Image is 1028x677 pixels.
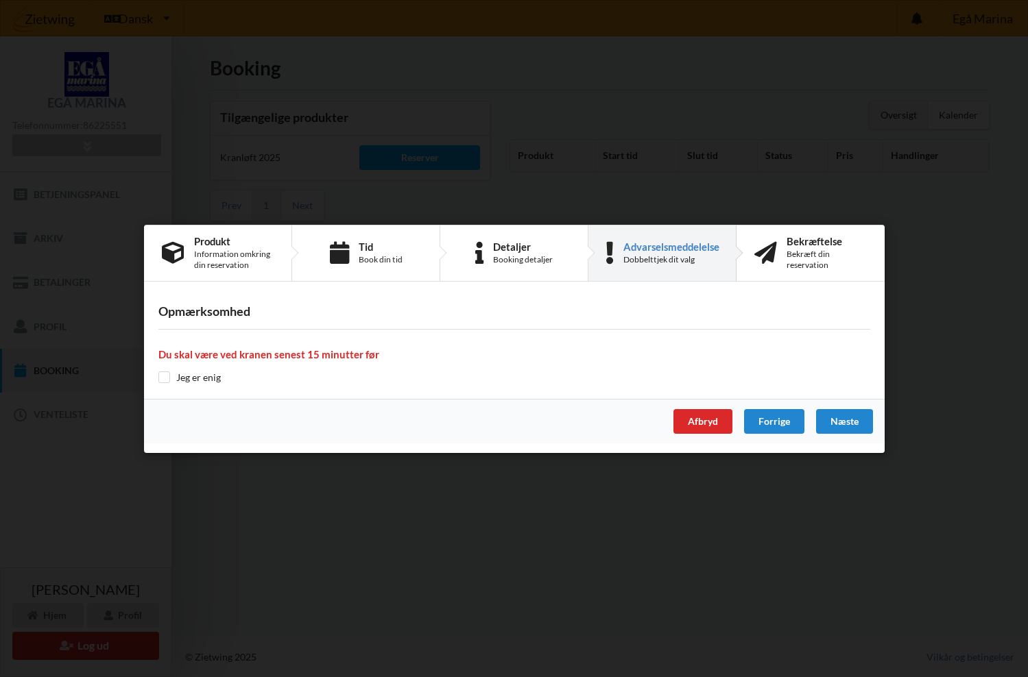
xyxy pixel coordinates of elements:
[158,304,870,319] h3: Opmærksomhed
[673,409,732,434] div: Afbryd
[158,371,221,383] label: Jeg er enig
[743,409,804,434] div: Forrige
[194,248,274,270] div: Information omkring din reservation
[158,348,870,361] h4: Du skal være ved kranen senest 15 minutter før
[358,254,402,264] div: Book din tid
[623,241,719,251] div: Advarselsmeddelelse
[787,248,867,270] div: Bekræft din reservation
[815,409,872,434] div: Næste
[493,241,553,251] div: Detaljer
[493,254,553,264] div: Booking detaljer
[358,241,402,251] div: Tid
[787,235,867,246] div: Bekræftelse
[194,235,274,246] div: Produkt
[623,254,719,264] div: Dobbelttjek dit valg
